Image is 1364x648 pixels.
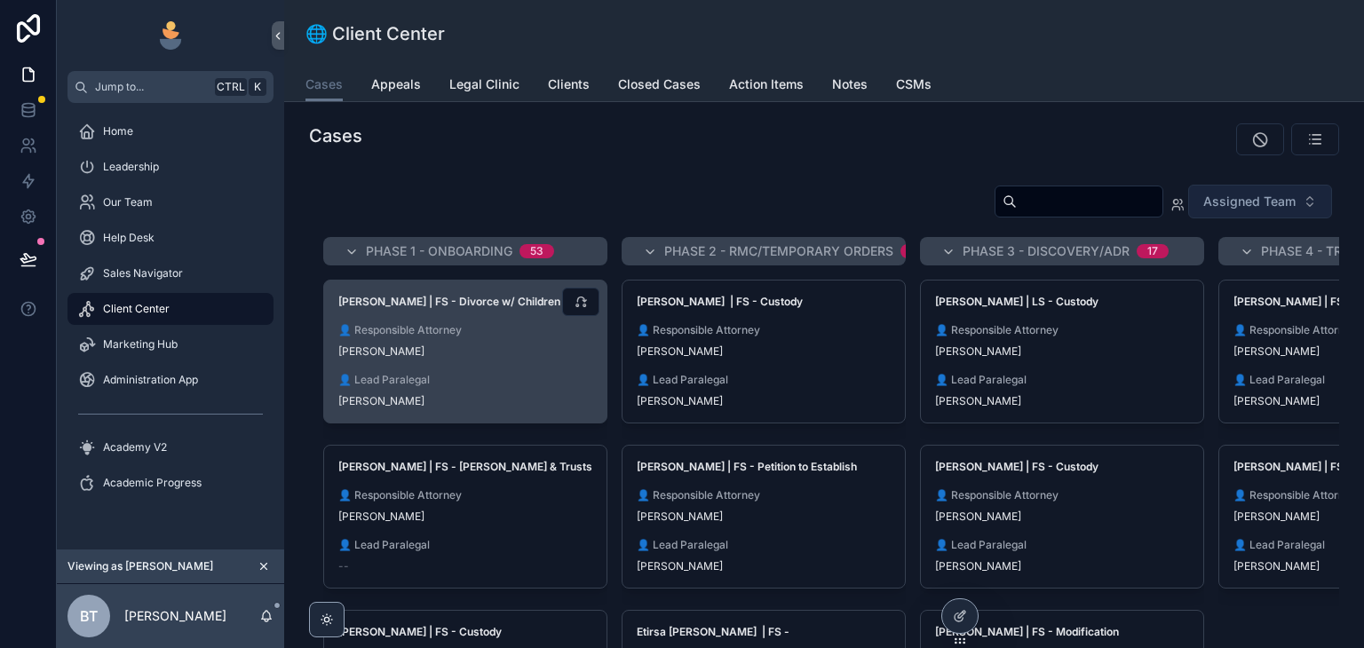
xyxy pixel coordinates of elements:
button: Select Button [1188,185,1332,218]
span: [PERSON_NAME] [935,344,1021,359]
strong: [PERSON_NAME] | FS - Divorce w/ Children [338,295,560,308]
span: Phase 2 - RMC/Temporary Orders [664,242,893,260]
p: [PERSON_NAME] [124,607,226,625]
a: [PERSON_NAME] | FS - [PERSON_NAME] & Trusts👤 Responsible Attorney[PERSON_NAME]👤 Lead Paralegal-- [323,445,607,589]
div: 53 [530,244,543,258]
a: CSMs [896,68,932,104]
a: Our Team [67,186,274,218]
span: Viewing as [PERSON_NAME] [67,559,213,573]
a: [PERSON_NAME] | FS - Divorce w/ Children👤 Responsible Attorney[PERSON_NAME]👤 Lead Paralegal[PERSO... [323,280,607,423]
span: Marketing Hub [103,337,178,352]
a: Sales Navigator [67,257,274,289]
span: 👤 Responsible Attorney [338,323,592,337]
span: [PERSON_NAME] [637,344,723,359]
span: Closed Cases [618,75,701,93]
span: CSMs [896,75,932,93]
a: Cases [305,68,343,102]
span: Notes [832,75,868,93]
a: Action Items [729,68,804,104]
span: Client Center [103,302,170,316]
span: Action Items [729,75,804,93]
span: Sales Navigator [103,266,183,281]
a: Closed Cases [618,68,701,104]
span: Ctrl [215,78,247,96]
span: [PERSON_NAME] [935,559,1021,573]
a: [PERSON_NAME] | FS - Petition to Establish👤 Responsible Attorney[PERSON_NAME]👤 Lead Paralegal[PER... [622,445,906,589]
a: Marketing Hub [67,328,274,360]
span: 👤 Responsible Attorney [338,488,592,502]
a: Academic Progress [67,467,274,499]
a: Appeals [371,68,421,104]
span: [PERSON_NAME] [637,510,723,524]
span: Home [103,124,133,138]
span: Leadership [103,160,159,174]
a: Academy V2 [67,431,274,463]
span: 👤 Responsible Attorney [935,488,1189,502]
a: Clients [548,68,590,104]
span: Assigned Team [1203,193,1296,210]
span: 👤 Responsible Attorney [637,488,891,502]
a: [PERSON_NAME] | LS - Custody👤 Responsible Attorney[PERSON_NAME]👤 Lead Paralegal[PERSON_NAME] [920,280,1204,423]
div: scrollable content [57,103,284,522]
strong: [PERSON_NAME] | FS - Custody [338,625,502,638]
span: Administration App [103,373,198,387]
a: Leadership [67,151,274,183]
span: Phase 1 - Onboarding [366,242,512,260]
a: Administration App [67,364,274,396]
span: K [250,80,265,94]
span: Academy V2 [103,440,167,454]
button: Jump to...CtrlK [67,71,274,103]
strong: [PERSON_NAME] | FS - Petition to Establish [637,460,857,473]
span: 👤 Responsible Attorney [935,323,1189,337]
span: Help Desk [103,231,155,245]
a: Home [67,115,274,147]
span: -- [338,559,349,573]
h1: 🌐 Client Center [305,21,445,46]
div: 17 [1147,244,1158,258]
span: [PERSON_NAME] [1233,510,1320,524]
span: [PERSON_NAME] [338,344,424,359]
span: 👤 Lead Paralegal [637,538,891,552]
span: [PERSON_NAME] [935,510,1021,524]
span: 👤 Lead Paralegal [935,538,1189,552]
span: 👤 Lead Paralegal [637,373,891,387]
span: Legal Clinic [449,75,519,93]
strong: [PERSON_NAME] | FS - Custody [935,460,1098,473]
span: [PERSON_NAME] [637,394,723,408]
span: 👤 Lead Paralegal [338,373,592,387]
strong: [PERSON_NAME] | FS - Modification [935,625,1119,638]
span: [PERSON_NAME] [338,510,424,524]
a: [PERSON_NAME] | FS - Custody👤 Responsible Attorney[PERSON_NAME]👤 Lead Paralegal[PERSON_NAME] [622,280,906,423]
strong: [PERSON_NAME] | FS - Custody [637,295,803,308]
a: Help Desk [67,222,274,254]
span: Clients [548,75,590,93]
span: [PERSON_NAME] [1233,394,1320,408]
h1: Cases [309,123,362,148]
span: [PERSON_NAME] [935,394,1021,408]
a: [PERSON_NAME] | FS - Custody👤 Responsible Attorney[PERSON_NAME]👤 Lead Paralegal[PERSON_NAME] [920,445,1204,589]
span: Phase 4 - Trial [1261,242,1361,260]
span: [PERSON_NAME] [1233,344,1320,359]
span: 👤 Lead Paralegal [338,538,592,552]
span: Our Team [103,195,153,209]
a: Legal Clinic [449,68,519,104]
strong: [PERSON_NAME] | FS - [PERSON_NAME] & Trusts [338,460,592,473]
span: Phase 3 - Discovery/ADR [963,242,1130,260]
a: Notes [832,68,868,104]
span: 👤 Responsible Attorney [637,323,891,337]
span: [PERSON_NAME] [637,559,723,573]
span: 👤 Lead Paralegal [935,373,1189,387]
span: BT [80,605,98,627]
strong: [PERSON_NAME] | LS - Custody [935,295,1098,308]
span: [PERSON_NAME] [338,394,424,408]
strong: Etirsa [PERSON_NAME] | FS - [637,625,789,638]
span: [PERSON_NAME] [1233,559,1320,573]
span: Appeals [371,75,421,93]
img: App logo [156,21,185,50]
a: Client Center [67,293,274,325]
span: Cases [305,75,343,93]
span: Academic Progress [103,476,202,490]
span: Jump to... [95,80,208,94]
